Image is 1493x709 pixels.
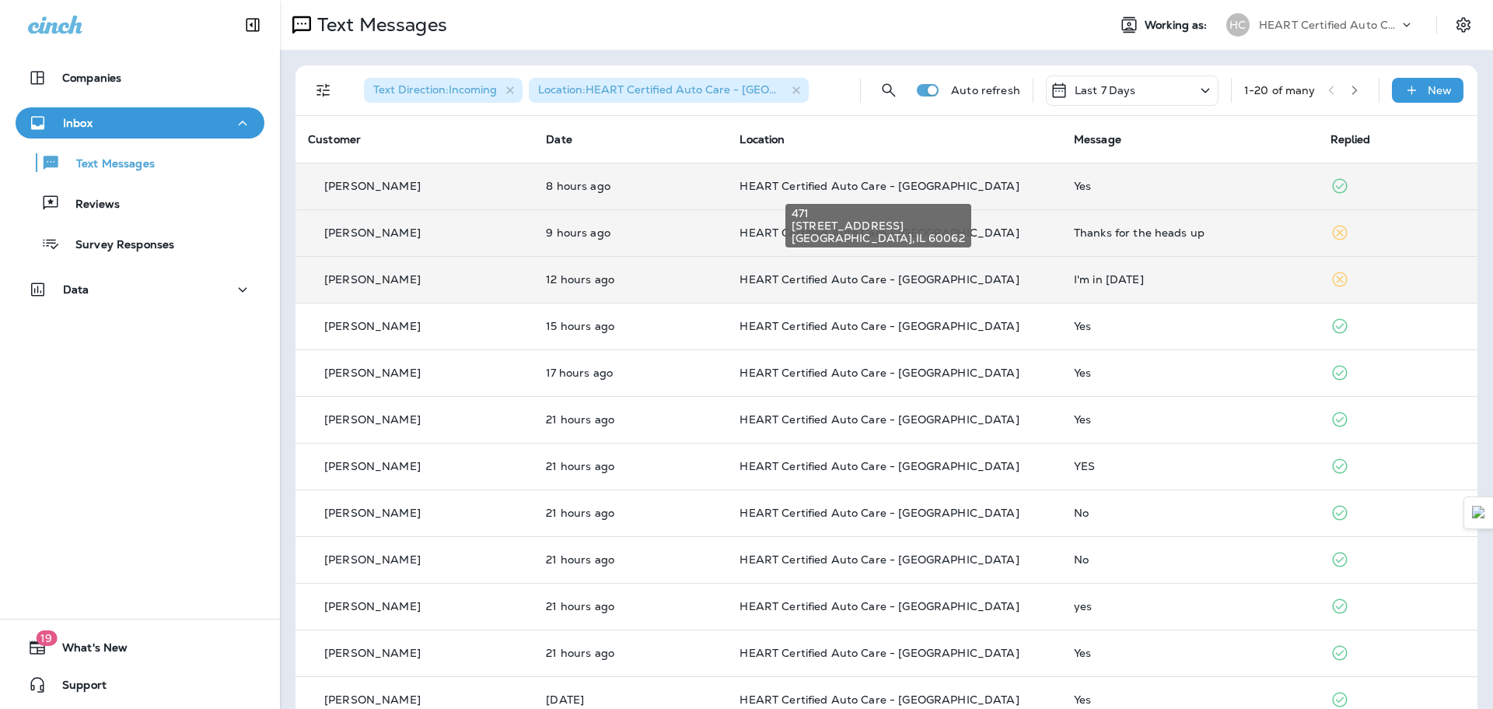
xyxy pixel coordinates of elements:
[792,232,965,244] span: [GEOGRAPHIC_DATA] , IL 60062
[1259,19,1399,31] p: HEART Certified Auto Care
[546,226,715,239] p: Sep 17, 2025 09:23 PM
[546,367,715,379] p: Sep 17, 2025 01:20 PM
[324,507,421,519] p: [PERSON_NAME]
[364,78,523,103] div: Text Direction:Incoming
[231,9,274,40] button: Collapse Sidebar
[873,75,904,106] button: Search Messages
[740,366,1019,380] span: HEART Certified Auto Care - [GEOGRAPHIC_DATA]
[324,273,421,286] p: [PERSON_NAME]
[792,219,965,232] span: [STREET_ADDRESS]
[740,459,1019,473] span: HEART Certified Auto Care - [GEOGRAPHIC_DATA]
[546,553,715,566] p: Sep 17, 2025 09:05 AM
[740,693,1019,707] span: HEART Certified Auto Care - [GEOGRAPHIC_DATA]
[16,107,264,139] button: Inbox
[47,679,107,697] span: Support
[63,117,93,129] p: Inbox
[1074,507,1306,519] div: No
[1074,693,1306,706] div: Yes
[546,413,715,426] p: Sep 17, 2025 09:13 AM
[16,669,264,700] button: Support
[1074,647,1306,659] div: Yes
[47,641,128,660] span: What's New
[16,632,264,663] button: 19What's New
[1449,11,1477,39] button: Settings
[1074,553,1306,566] div: No
[740,226,1019,240] span: HEART Certified Auto Care - [GEOGRAPHIC_DATA]
[546,693,715,706] p: Sep 16, 2025 03:46 PM
[16,62,264,93] button: Companies
[324,180,421,192] p: [PERSON_NAME]
[792,207,965,219] span: 471
[546,132,572,146] span: Date
[546,507,715,519] p: Sep 17, 2025 09:09 AM
[740,132,785,146] span: Location
[324,460,421,472] p: [PERSON_NAME]
[324,413,421,426] p: [PERSON_NAME]
[1074,226,1306,239] div: Thanks for the heads up
[740,646,1019,660] span: HEART Certified Auto Care - [GEOGRAPHIC_DATA]
[16,227,264,260] button: Survey Responses
[740,506,1019,520] span: HEART Certified Auto Care - [GEOGRAPHIC_DATA]
[1074,320,1306,332] div: Yes
[60,238,174,253] p: Survey Responses
[1244,84,1316,97] div: 1 - 20 of many
[740,179,1019,193] span: HEART Certified Auto Care - [GEOGRAPHIC_DATA]
[373,82,497,97] span: Text Direction : Incoming
[16,146,264,179] button: Text Messages
[529,78,809,103] div: Location:HEART Certified Auto Care - [GEOGRAPHIC_DATA]
[740,412,1019,426] span: HEART Certified Auto Care - [GEOGRAPHIC_DATA]
[740,553,1019,567] span: HEART Certified Auto Care - [GEOGRAPHIC_DATA]
[1330,132,1371,146] span: Replied
[1226,13,1250,37] div: HC
[1074,413,1306,426] div: Yes
[16,187,264,219] button: Reviews
[546,647,715,659] p: Sep 17, 2025 09:04 AM
[740,319,1019,333] span: HEART Certified Auto Care - [GEOGRAPHIC_DATA]
[1074,273,1306,286] div: I'm in tomorrow
[546,180,715,192] p: Sep 17, 2025 10:22 PM
[36,630,57,646] span: 19
[324,647,421,659] p: [PERSON_NAME]
[740,272,1019,286] span: HEART Certified Auto Care - [GEOGRAPHIC_DATA]
[1074,460,1306,472] div: YES
[1472,506,1486,520] img: Detect Auto
[324,553,421,566] p: [PERSON_NAME]
[546,320,715,332] p: Sep 17, 2025 02:40 PM
[546,600,715,612] p: Sep 17, 2025 09:04 AM
[60,198,120,212] p: Reviews
[16,274,264,305] button: Data
[538,82,861,97] span: Location : HEART Certified Auto Care - [GEOGRAPHIC_DATA]
[63,283,89,296] p: Data
[324,367,421,379] p: [PERSON_NAME]
[324,320,421,332] p: [PERSON_NAME]
[61,157,155,172] p: Text Messages
[1074,600,1306,612] div: yes
[1075,84,1136,97] p: Last 7 Days
[311,13,447,37] p: Text Messages
[324,226,421,239] p: [PERSON_NAME]
[1145,19,1211,32] span: Working as:
[546,460,715,472] p: Sep 17, 2025 09:11 AM
[1074,180,1306,192] div: Yes
[308,132,361,146] span: Customer
[62,72,121,84] p: Companies
[546,273,715,286] p: Sep 17, 2025 05:59 PM
[324,693,421,706] p: [PERSON_NAME]
[740,599,1019,613] span: HEART Certified Auto Care - [GEOGRAPHIC_DATA]
[308,75,339,106] button: Filters
[951,84,1020,97] p: Auto refresh
[1074,132,1121,146] span: Message
[1074,367,1306,379] div: Yes
[1428,84,1452,97] p: New
[324,600,421,612] p: [PERSON_NAME]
